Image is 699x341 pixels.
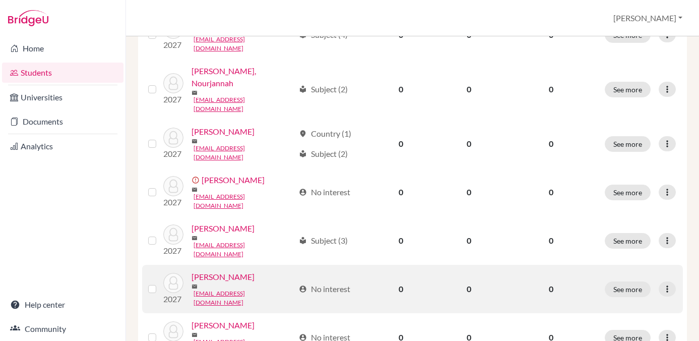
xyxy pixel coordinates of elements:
span: local_library [299,85,307,93]
img: Hassan, Nourjannah [163,73,183,93]
img: Holley, Jessica [163,176,183,196]
td: 0 [434,120,503,168]
td: 0 [434,216,503,265]
span: account_circle [299,285,307,293]
a: Help center [2,295,123,315]
span: local_library [299,150,307,158]
div: Subject (3) [299,235,348,247]
div: No interest [299,186,350,198]
p: 2027 [163,196,183,208]
p: 2027 [163,293,183,305]
button: [PERSON_NAME] [609,9,687,28]
p: 2027 [163,245,183,257]
p: 2027 [163,93,183,105]
button: See more [605,82,651,97]
a: [PERSON_NAME] [202,174,265,186]
td: 0 [368,59,434,120]
span: mail [192,138,198,144]
span: mail [192,235,198,241]
div: No interest [299,283,350,295]
a: [EMAIL_ADDRESS][DOMAIN_NAME] [194,35,294,53]
a: Students [2,63,123,83]
p: 0 [510,186,593,198]
a: [EMAIL_ADDRESS][DOMAIN_NAME] [194,289,294,307]
td: 0 [368,168,434,216]
a: Analytics [2,136,123,156]
a: [PERSON_NAME] [192,319,255,331]
button: See more [605,185,651,200]
a: [PERSON_NAME] [192,222,255,235]
p: 0 [510,83,593,95]
span: location_on [299,130,307,138]
p: 0 [510,138,593,150]
a: [EMAIL_ADDRESS][DOMAIN_NAME] [194,95,294,113]
span: account_circle [299,188,307,196]
img: Ibrahim, Yassin [163,224,183,245]
p: 0 [510,235,593,247]
button: See more [605,281,651,297]
a: [PERSON_NAME], Nourjannah [192,65,294,89]
img: Hassan, Omar [163,128,183,148]
div: Subject (2) [299,148,348,160]
p: 0 [510,283,593,295]
a: [EMAIL_ADDRESS][DOMAIN_NAME] [194,241,294,259]
p: 2027 [163,39,183,51]
td: 0 [434,265,503,313]
span: local_library [299,31,307,39]
a: [PERSON_NAME] [192,126,255,138]
a: Documents [2,111,123,132]
span: mail [192,332,198,338]
span: error_outline [192,176,202,184]
td: 0 [368,265,434,313]
a: Home [2,38,123,59]
td: 0 [368,216,434,265]
span: mail [192,283,198,290]
img: Karunakaran, Yassin [163,273,183,293]
img: Bridge-U [8,10,48,26]
p: 2027 [163,148,183,160]
td: 0 [368,120,434,168]
a: Universities [2,87,123,107]
td: 0 [434,168,503,216]
a: [PERSON_NAME] [192,271,255,283]
button: See more [605,233,651,249]
div: Country (1) [299,128,351,140]
a: Community [2,319,123,339]
a: [EMAIL_ADDRESS][DOMAIN_NAME] [194,192,294,210]
a: [EMAIL_ADDRESS][DOMAIN_NAME] [194,144,294,162]
span: local_library [299,237,307,245]
td: 0 [434,59,503,120]
button: See more [605,136,651,152]
span: mail [192,187,198,193]
div: Subject (2) [299,83,348,95]
span: mail [192,90,198,96]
